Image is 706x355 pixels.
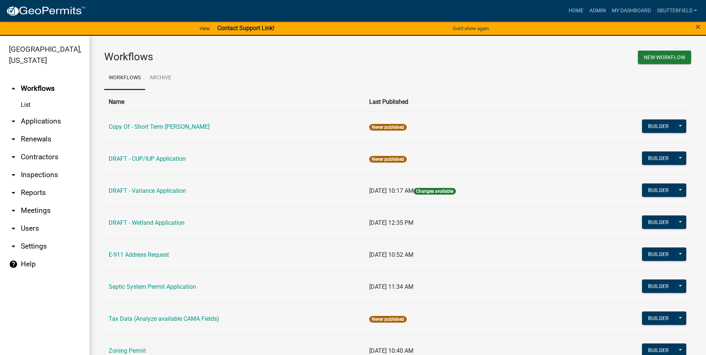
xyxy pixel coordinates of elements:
[642,151,675,165] button: Builder
[109,219,185,226] a: DRAFT - Wetland Application
[104,51,392,63] h3: Workflows
[369,187,413,194] span: [DATE] 10:17 AM
[9,170,18,179] i: arrow_drop_down
[109,187,186,194] a: DRAFT - Variance Application
[9,260,18,269] i: help
[109,251,169,258] a: E-911 Address Request
[696,22,700,32] span: ×
[369,219,413,226] span: [DATE] 12:35 PM
[217,25,274,32] strong: Contact Support Link!
[369,156,407,163] span: Never published
[9,135,18,144] i: arrow_drop_down
[109,347,146,354] a: Zoning Permit
[587,4,609,18] a: Admin
[145,66,176,90] a: Archive
[9,84,18,93] i: arrow_drop_up
[109,155,186,162] a: DRAFT - CUP/IUP Application
[109,283,196,290] a: Septic System Permit Application
[609,4,654,18] a: My Dashboard
[369,283,413,290] span: [DATE] 11:34 AM
[9,188,18,197] i: arrow_drop_down
[654,4,700,18] a: Sbutterfield
[642,311,675,325] button: Builder
[369,347,413,354] span: [DATE] 10:40 AM
[638,51,691,64] button: New Workflow
[365,93,574,111] th: Last Published
[369,316,407,323] span: Never published
[642,247,675,261] button: Builder
[104,66,145,90] a: Workflows
[9,242,18,251] i: arrow_drop_down
[109,123,210,130] a: Copy Of - Short Term [PERSON_NAME]
[197,22,213,35] a: View
[450,22,492,35] button: Don't show again
[696,22,700,31] button: Close
[104,93,365,111] th: Name
[642,119,675,133] button: Builder
[642,215,675,229] button: Builder
[566,4,587,18] a: Home
[9,224,18,233] i: arrow_drop_down
[642,183,675,197] button: Builder
[369,124,407,131] span: Never published
[9,153,18,161] i: arrow_drop_down
[9,206,18,215] i: arrow_drop_down
[413,188,456,195] span: Changes available
[642,279,675,293] button: Builder
[369,251,413,258] span: [DATE] 10:52 AM
[109,315,219,322] a: Tax Data (Analyze available CAMA Fields)
[9,117,18,126] i: arrow_drop_down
